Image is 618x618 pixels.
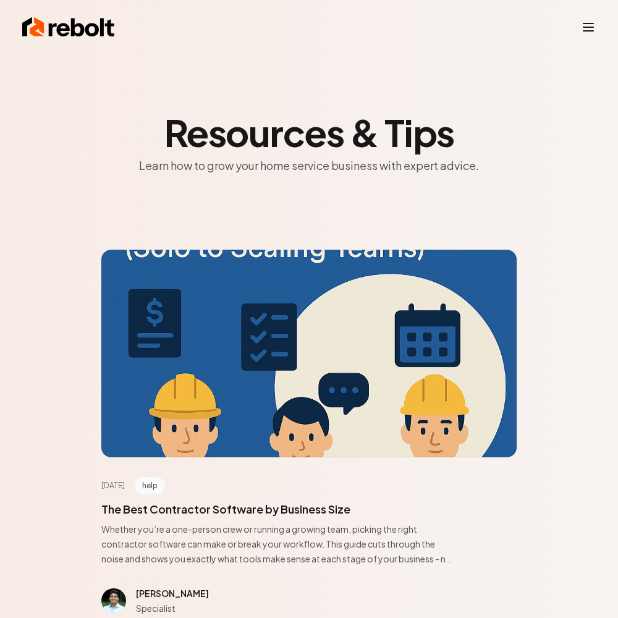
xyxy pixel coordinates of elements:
span: [PERSON_NAME] [136,588,209,599]
p: Learn how to grow your home service business with expert advice. [101,156,517,176]
a: The Best Contractor Software by Business Size [101,502,350,516]
h2: Resources & Tips [101,114,517,151]
span: help [135,477,165,494]
img: Rebolt Logo [22,15,115,40]
button: Toggle mobile menu [581,20,596,35]
time: [DATE] [101,481,125,491]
